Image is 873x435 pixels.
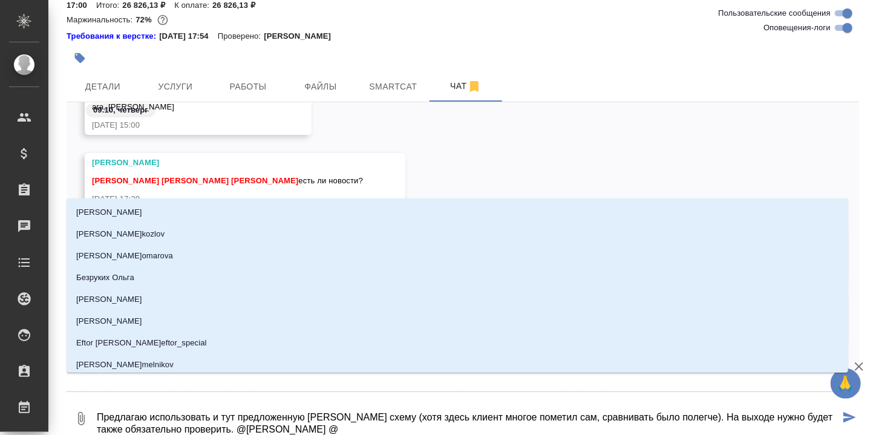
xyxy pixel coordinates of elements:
p: Eftor [PERSON_NAME]eftor_special [76,337,207,349]
button: Добавить тэг [67,45,93,71]
span: Услуги [146,79,204,94]
p: [DATE] 17:54 [159,30,218,42]
p: [PERSON_NAME] [76,293,142,306]
p: [PERSON_NAME]melnikov [76,359,174,371]
p: [PERSON_NAME] [264,30,340,42]
div: [PERSON_NAME] [92,157,363,169]
p: Итого: [96,1,122,10]
span: Пользовательские сообщения [718,7,831,19]
span: [PERSON_NAME] [231,176,298,185]
p: [PERSON_NAME]omarova [76,250,173,262]
p: 72% [136,15,154,24]
p: Проверено: [218,30,264,42]
span: Файлы [292,79,350,94]
p: К оплате: [174,1,212,10]
a: Требования к верстке: [67,30,159,42]
span: Оповещения-логи [763,22,831,34]
span: [PERSON_NAME] [162,176,229,185]
p: [PERSON_NAME]kozlov [76,228,165,240]
span: Smartcat [364,79,422,94]
span: [PERSON_NAME] [92,176,159,185]
div: [DATE] 15:00 [92,119,269,131]
p: Безруких Ольга [76,272,134,284]
p: 09.10, четверг [93,104,148,116]
div: [DATE] 17:29 [92,193,363,205]
span: Чат [437,79,495,94]
div: Нажми, чтобы открыть папку с инструкцией [67,30,159,42]
p: 26 826,13 ₽ [122,1,174,10]
button: 🙏 [831,368,861,399]
span: 🙏 [835,371,856,396]
span: Работы [219,79,277,94]
button: 6275.72 RUB; [155,12,171,28]
span: Детали [74,79,132,94]
span: есть ли новости? [92,176,363,185]
p: Маржинальность: [67,15,136,24]
p: [PERSON_NAME] [76,206,142,218]
p: 26 826,13 ₽ [212,1,264,10]
p: [PERSON_NAME] [76,315,142,327]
